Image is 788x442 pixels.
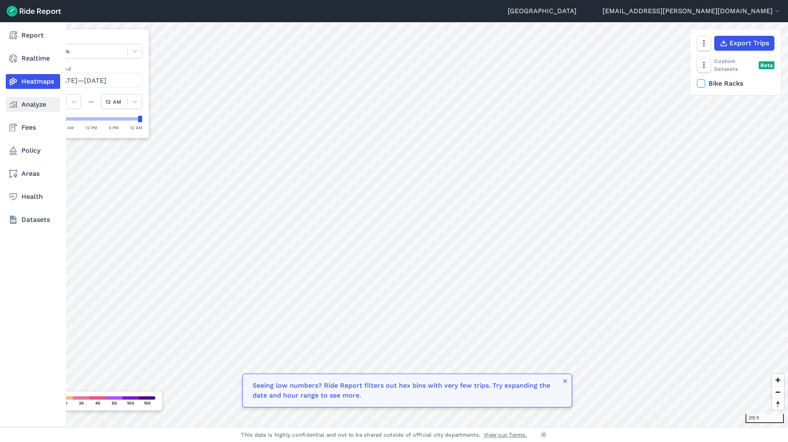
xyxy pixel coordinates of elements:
[508,6,577,16] a: [GEOGRAPHIC_DATA]
[729,38,769,48] span: Export Trips
[63,124,74,131] div: 6 AM
[109,124,119,131] div: 6 PM
[714,36,774,51] button: Export Trips
[772,374,784,386] button: Zoom in
[772,386,784,398] button: Zoom out
[6,97,60,112] a: Analyze
[772,398,784,410] button: Reset bearing to north
[40,36,142,44] label: Data Type
[6,74,60,89] a: Heatmaps
[484,431,527,439] a: View our Terms.
[6,143,60,158] a: Policy
[6,189,60,204] a: Health
[746,414,784,423] div: 200 ft
[86,124,97,131] div: 12 PM
[81,97,101,107] div: —
[6,120,60,135] a: Fees
[697,57,774,73] div: Custom Datasets
[6,28,60,43] a: Report
[26,22,788,427] canvas: Map
[697,79,774,88] label: Bike Racks
[55,77,106,84] span: [DATE]—[DATE]
[6,51,60,66] a: Realtime
[759,61,774,69] div: Beta
[40,73,142,88] button: [DATE]—[DATE]
[603,6,781,16] button: [EMAIL_ADDRESS][PERSON_NAME][DOMAIN_NAME]
[40,65,142,73] label: Data Period
[6,212,60,227] a: Datasets
[6,166,60,181] a: Areas
[7,6,61,16] img: Ride Report
[130,124,142,131] div: 12 AM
